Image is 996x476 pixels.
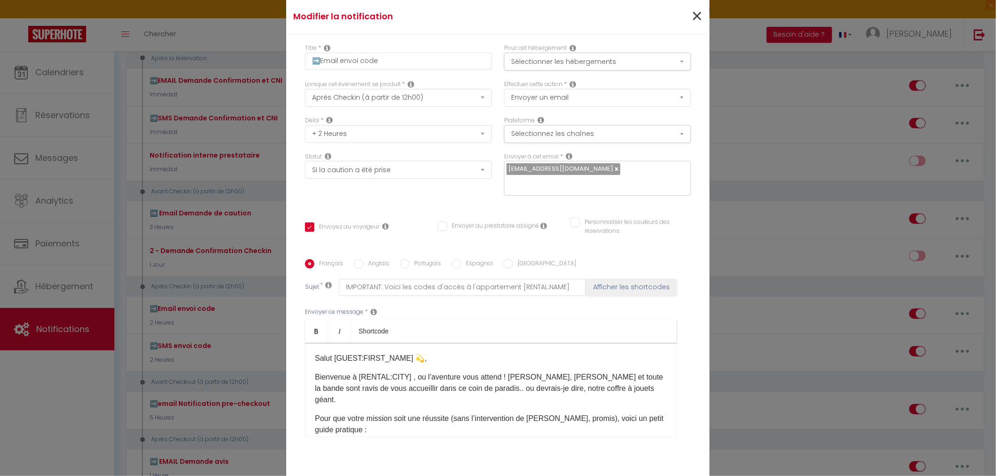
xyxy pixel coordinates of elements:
button: Sélectionner les hébergements [504,53,691,71]
label: Espagnol [461,259,493,270]
i: Booking status [325,152,331,160]
span: × [691,2,703,31]
label: Anglais [363,259,389,270]
button: Sélectionnez les chaînes [504,125,691,143]
label: [GEOGRAPHIC_DATA] [513,259,576,270]
label: Portugais [410,259,441,270]
label: Lorsque cet événement se produit [305,80,401,89]
i: Action Type [570,80,576,88]
label: Sujet [305,283,319,293]
a: Italic [328,320,351,342]
button: Close [691,7,703,27]
i: Recipient [566,152,572,160]
i: This Rental [570,44,576,52]
label: Envoyer à cet email [504,152,559,161]
label: Titre [305,44,317,53]
label: Effectuer cette action [504,80,562,89]
p: Bienvenue à [RENTAL:CITY] , ou l'aventure vous attend ! [PERSON_NAME], [PERSON_NAME] et toute la ... [315,372,667,405]
label: Plateforme [504,116,535,125]
label: Statut [305,152,322,161]
i: Subject [325,281,332,289]
a: Shortcode [351,320,396,342]
i: Event Occur [408,80,414,88]
h4: Modifier la notification [293,10,562,23]
label: Envoyer ce message [305,308,363,317]
i: Action Time [326,116,333,124]
a: Bold [305,320,328,342]
label: Pour cet hébergement [504,44,567,53]
button: Afficher les shortcodes [586,279,677,296]
i: Envoyer au prestataire si il est assigné [540,222,547,230]
label: Français [314,259,343,270]
p: Pour que votre mission soit une réussite (sans l’intervention de [PERSON_NAME], promis), voici un... [315,413,667,447]
label: Délai [305,116,319,125]
span: [EMAIL_ADDRESS][DOMAIN_NAME] [508,164,613,173]
i: Message [370,308,377,316]
p: Salut [GUEST:FIRST_NAME] 💫, [315,353,667,364]
i: Action Channel [538,116,544,124]
i: Envoyer au voyageur [382,222,389,230]
i: Title [324,44,330,52]
button: Ouvrir le widget de chat LiveChat [8,4,36,32]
